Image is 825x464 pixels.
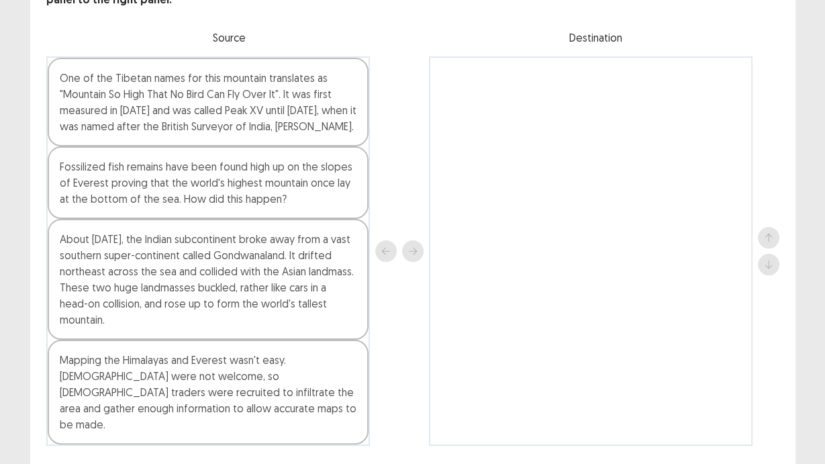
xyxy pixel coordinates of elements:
[48,146,369,219] div: Fossilized fish remains have been found high up on the slopes of Everest proving that the world's...
[48,219,369,340] div: About [DATE], the Indian subcontinent broke away from a vast southern super-continent called Gond...
[413,30,779,46] p: Destination
[48,58,369,146] div: One of the Tibetan names for this mountain translates as "Mountain So High That No Bird Can Fly O...
[46,30,413,46] p: Source
[48,340,369,445] div: Mapping the Himalayas and Everest wasn't easy. [DEMOGRAPHIC_DATA] were not welcome, so [DEMOGRAPH...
